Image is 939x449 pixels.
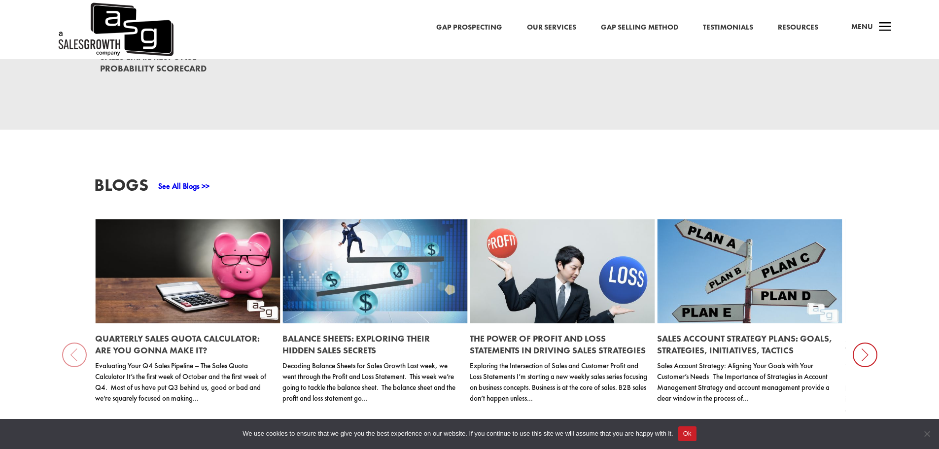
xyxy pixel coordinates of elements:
[282,333,430,356] a: Balance Sheets: Exploring their Hidden Sales Secrets
[657,360,836,404] p: Sales Account Strategy: Aligning Your Goals with Your Customer’s Needs The Importance of Strategi...
[470,333,646,356] a: The Power of Profit and Loss Statements in Driving Sales Strategies
[601,21,678,34] a: Gap Selling Method
[922,429,932,439] span: No
[703,21,753,34] a: Testimonials
[100,51,207,74] a: Sales Email Response Probability Scorecard
[851,22,873,32] span: Menu
[94,176,148,199] h3: Blogs
[158,181,209,191] a: See All Blogs >>
[95,360,275,404] p: Evaluating Your Q4 Sales Pipeline – The Sales Quota Calculator It’s the first week of October and...
[95,333,260,356] a: Quarterly Sales Quota Calculator: Are You Gonna Make It?
[657,333,832,356] a: Sales Account Strategy Plans: Goals, Strategies, Initiatives, Tactics
[436,21,502,34] a: Gap Prospecting
[243,429,673,439] span: We use cookies to ensure that we give you the best experience on our website. If you continue to ...
[778,21,818,34] a: Resources
[527,21,576,34] a: Our Services
[875,18,895,37] span: a
[678,426,696,441] button: Ok
[470,360,649,404] p: Exploring the Intersection of Sales and Customer Profit and Loss Statements I’m starting a new we...
[282,360,462,404] p: Decoding Balance Sheets for Sales Growth Last week, we went through the Profit and Loss Statement...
